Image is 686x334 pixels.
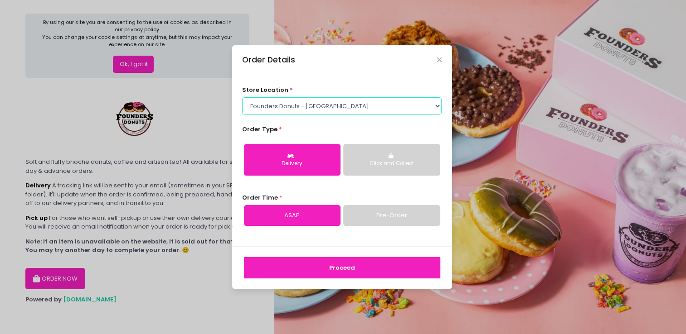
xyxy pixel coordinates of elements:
[242,125,277,134] span: Order Type
[437,57,442,62] button: Close
[343,144,440,176] button: Click and Collect
[242,86,288,94] span: store location
[343,205,440,226] a: Pre-Order
[350,160,433,168] div: Click and Collect
[244,144,341,176] button: Delivery
[242,193,278,202] span: Order Time
[242,54,295,66] div: Order Details
[244,257,440,279] button: Proceed
[250,160,334,168] div: Delivery
[244,205,341,226] a: ASAP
